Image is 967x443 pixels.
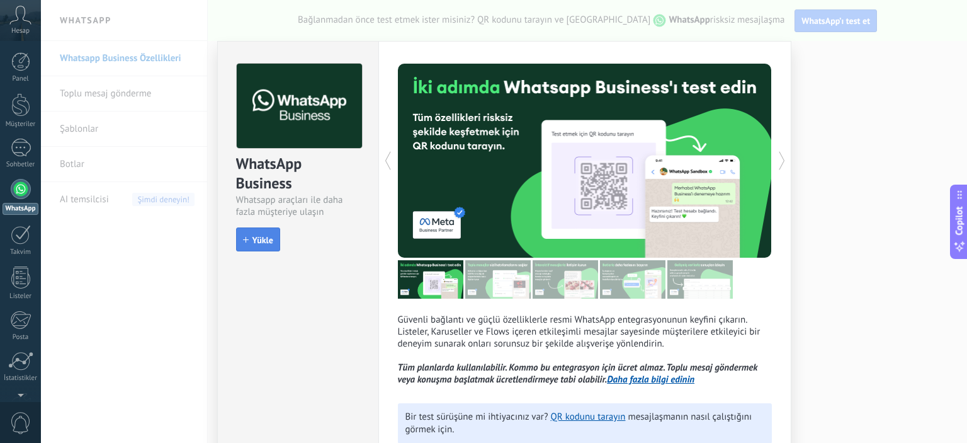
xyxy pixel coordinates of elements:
[3,374,39,383] div: İstatistikler
[405,411,548,423] span: Bir test sürüşüne mi ihtiyacınız var?
[398,314,772,386] p: Güvenli bağlantı ve güçlü özelliklerle resmi WhatsApp entegrasyonunun keyfini çıkarın. Listeler, ...
[3,203,38,215] div: WhatsApp
[3,120,39,129] div: Müşteriler
[3,75,39,83] div: Panel
[551,411,626,423] a: QR kodunu tarayın
[236,154,360,194] div: WhatsApp Business
[398,362,757,386] i: Tüm planlarda kullanılabilir. Kommo bu entegrasyon için ücret almaz. Toplu mesaj göndermek veya k...
[607,374,694,386] a: Daha fazla bilgi edinin
[953,206,966,235] span: Copilot
[11,27,30,35] span: Hesap
[3,333,39,342] div: Posta
[465,260,531,299] img: tour_image_4cf3133d457851d409e54334b894b889.png
[398,260,463,299] img: tour_image_e7de69ed23066802e2692ffa59536f14.png
[667,260,733,299] img: tour_image_201135555fccb9c34fe2a6e93c0ccdfc.png
[236,227,280,251] button: Yükle
[533,260,598,299] img: tour_image_0f1e59625d2f4fc0c45950a102090c7d.png
[600,260,665,299] img: tour_image_95f44ed9aa49f2cd2e553fc4ea9c391f.png
[236,194,360,218] div: Whatsapp araçları ile daha fazla müşteriye ulaşın
[252,236,273,245] span: Yükle
[3,161,39,169] div: Sohbetler
[405,411,752,435] span: mesajlaşmanın nasıl çalıştığını görmek için.
[3,248,39,256] div: Takvim
[237,64,362,149] img: logo_main.png
[3,292,39,301] div: Listeler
